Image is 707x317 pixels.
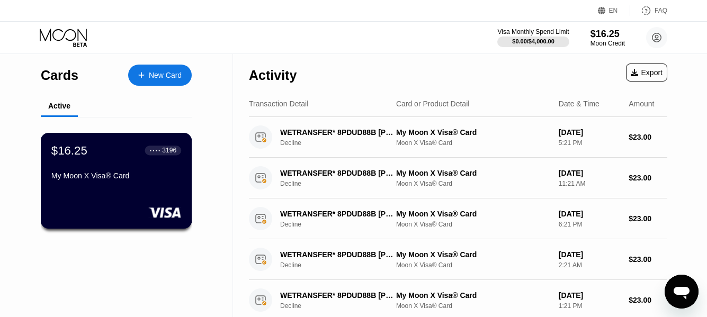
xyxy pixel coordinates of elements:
[396,221,550,228] div: Moon X Visa® Card
[280,128,396,137] div: WETRANSFER* 8PDUD88B [PHONE_NUMBER] NL
[41,68,78,83] div: Cards
[396,128,550,137] div: My Moon X Visa® Card
[559,180,620,187] div: 11:21 AM
[396,99,470,108] div: Card or Product Detail
[631,68,663,77] div: Export
[629,296,667,304] div: $23.00
[396,261,550,269] div: Moon X Visa® Card
[280,302,405,310] div: Decline
[559,291,620,300] div: [DATE]
[396,169,550,177] div: My Moon X Visa® Card
[629,174,667,182] div: $23.00
[280,169,396,177] div: WETRANSFER* 8PDUD88B [PHONE_NUMBER] NL
[51,143,87,157] div: $16.25
[396,180,550,187] div: Moon X Visa® Card
[128,65,192,86] div: New Card
[280,291,396,300] div: WETRANSFER* 8PDUD88B [PHONE_NUMBER] NL
[280,139,405,147] div: Decline
[559,261,620,269] div: 2:21 AM
[497,28,569,47] div: Visa Monthly Spend Limit$0.00/$4,000.00
[559,139,620,147] div: 5:21 PM
[150,149,160,152] div: ● ● ● ●
[280,180,405,187] div: Decline
[655,7,667,14] div: FAQ
[249,198,667,239] div: WETRANSFER* 8PDUD88B [PHONE_NUMBER] NLDeclineMy Moon X Visa® CardMoon X Visa® Card[DATE]6:21 PM$2...
[665,275,699,309] iframe: Button to launch messaging window
[149,71,182,80] div: New Card
[396,139,550,147] div: Moon X Visa® Card
[280,261,405,269] div: Decline
[249,239,667,280] div: WETRANSFER* 8PDUD88B [PHONE_NUMBER] NLDeclineMy Moon X Visa® CardMoon X Visa® Card[DATE]2:21 AM$2...
[559,250,620,259] div: [DATE]
[559,302,620,310] div: 1:21 PM
[590,40,625,47] div: Moon Credit
[249,99,308,108] div: Transaction Detail
[559,169,620,177] div: [DATE]
[48,102,70,110] div: Active
[396,291,550,300] div: My Moon X Visa® Card
[630,5,667,16] div: FAQ
[249,158,667,198] div: WETRANSFER* 8PDUD88B [PHONE_NUMBER] NLDeclineMy Moon X Visa® CardMoon X Visa® Card[DATE]11:21 AM$...
[559,221,620,228] div: 6:21 PM
[249,117,667,158] div: WETRANSFER* 8PDUD88B [PHONE_NUMBER] NLDeclineMy Moon X Visa® CardMoon X Visa® Card[DATE]5:21 PM$2...
[280,250,396,259] div: WETRANSFER* 8PDUD88B [PHONE_NUMBER] NL
[280,210,396,218] div: WETRANSFER* 8PDUD88B [PHONE_NUMBER] NL
[162,147,176,154] div: 3196
[559,99,599,108] div: Date & Time
[629,255,667,264] div: $23.00
[598,5,630,16] div: EN
[629,214,667,223] div: $23.00
[51,171,181,180] div: My Moon X Visa® Card
[396,250,550,259] div: My Moon X Visa® Card
[590,29,625,40] div: $16.25
[512,38,554,44] div: $0.00 / $4,000.00
[590,29,625,47] div: $16.25Moon Credit
[609,7,618,14] div: EN
[559,128,620,137] div: [DATE]
[629,99,654,108] div: Amount
[396,302,550,310] div: Moon X Visa® Card
[626,64,667,81] div: Export
[559,210,620,218] div: [DATE]
[629,133,667,141] div: $23.00
[280,221,405,228] div: Decline
[396,210,550,218] div: My Moon X Visa® Card
[497,28,569,35] div: Visa Monthly Spend Limit
[249,68,297,83] div: Activity
[41,133,191,228] div: $16.25● ● ● ●3196My Moon X Visa® Card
